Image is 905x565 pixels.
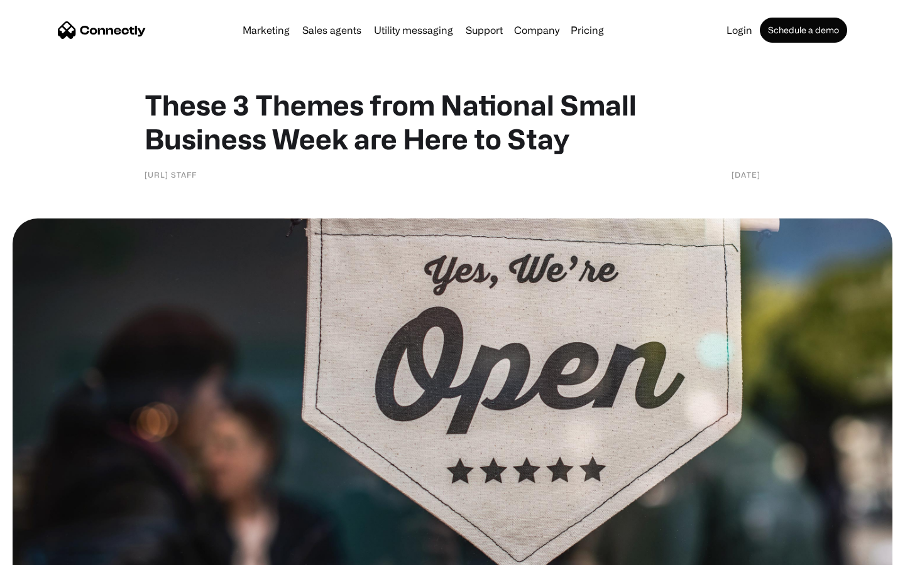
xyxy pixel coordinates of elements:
[238,25,295,35] a: Marketing
[514,21,559,39] div: Company
[297,25,366,35] a: Sales agents
[732,168,760,181] div: [DATE]
[145,88,760,156] h1: These 3 Themes from National Small Business Week are Here to Stay
[13,543,75,561] aside: Language selected: English
[461,25,508,35] a: Support
[369,25,458,35] a: Utility messaging
[145,168,197,181] div: [URL] Staff
[566,25,609,35] a: Pricing
[760,18,847,43] a: Schedule a demo
[721,25,757,35] a: Login
[25,543,75,561] ul: Language list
